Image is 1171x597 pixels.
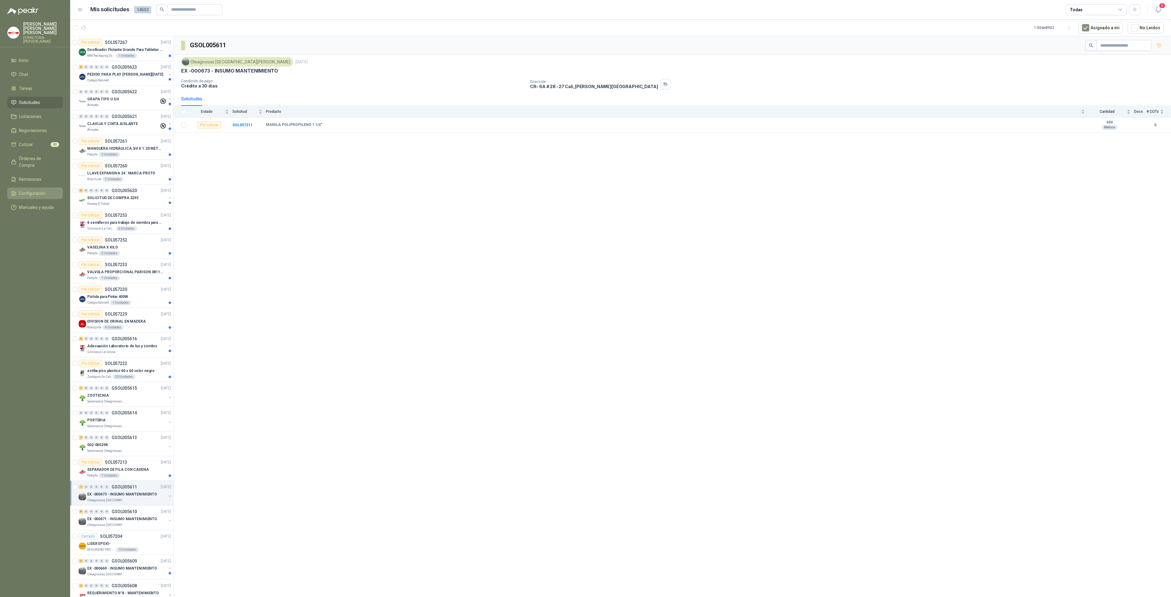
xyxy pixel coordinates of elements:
[70,259,174,283] a: Por cotizarSOL057233[DATE] Company LogoVALVULA PROPORCIONAL PARISON 0811404612 / 4WRPEH6C4 REXROT...
[190,109,224,114] span: Estado
[99,152,120,157] div: 3 Unidades
[79,197,86,204] img: Company Logo
[161,213,171,218] p: [DATE]
[87,226,115,231] p: Gimnasio La Colina
[1147,122,1164,128] b: 0
[19,85,32,92] span: Tareas
[89,188,94,193] div: 0
[87,442,108,448] p: 002-005298
[84,114,88,119] div: 0
[7,173,63,185] a: Remisiones
[105,435,109,440] div: 0
[79,518,86,525] img: Company Logo
[1070,6,1083,13] div: Todas
[79,485,83,489] div: 1
[84,584,88,588] div: 0
[99,65,104,69] div: 0
[105,485,109,489] div: 0
[70,456,174,481] a: Por cotizarSOL057213[DATE] Company LogoSEPARADOR DE FILA CON CADENAPatojito1 Unidades
[99,90,104,94] div: 0
[7,111,63,122] a: Licitaciones
[79,557,172,577] a: 3 0 0 0 0 0 GSOL005609[DATE] Company LogoEX -000669 - INSUMO MANTENIMIENTOOleaginosas [GEOGRAPHIC...
[105,114,109,119] div: 0
[79,295,86,303] img: Company Logo
[161,114,171,120] p: [DATE]
[161,237,171,243] p: [DATE]
[94,509,99,514] div: 0
[112,114,137,119] p: GSOL005621
[161,287,171,292] p: [DATE]
[79,584,83,588] div: 2
[79,419,86,426] img: Company Logo
[89,559,94,563] div: 0
[99,337,104,341] div: 0
[79,212,102,219] div: Por cotizar
[23,36,63,43] p: FERRETERIA [PERSON_NAME]
[79,188,83,193] div: 3
[94,485,99,489] div: 0
[161,361,171,366] p: [DATE]
[99,485,104,489] div: 0
[79,335,172,355] a: 5 0 0 0 0 0 GSOL005616[DATE] Company LogoAdecuación Laboratorio de luz y sombraGimnasio La Colina
[79,337,83,341] div: 5
[99,584,104,588] div: 0
[161,163,171,169] p: [DATE]
[94,90,99,94] div: 0
[99,435,104,440] div: 0
[84,65,88,69] div: 0
[70,530,174,555] a: CerradoSOL057204[DATE] Company LogoLIDER EPOXI-SEGURIDAD PROVISER LTDA10 Unidades
[79,409,172,429] a: 0 0 0 0 0 0 GSOL005614[DATE] Company LogoPORTERIASalamanca Oleaginosas SAS
[161,336,171,342] p: [DATE]
[89,90,94,94] div: 0
[160,7,164,12] span: search
[161,558,171,564] p: [DATE]
[266,109,1080,114] span: Producto
[79,394,86,402] img: Company Logo
[1034,23,1074,33] div: 1 - 50 de 8902
[87,177,101,182] p: Biocirculo
[105,509,109,514] div: 0
[87,523,126,527] p: Oleaginosas [GEOGRAPHIC_DATA][PERSON_NAME]
[232,123,252,127] a: SOL057211
[87,374,111,379] p: Zoologico De Cali
[112,411,137,415] p: GSOL005614
[112,435,137,440] p: GSOL005613
[87,170,155,176] p: LLAVE EXPANSIVA 24¨ MARCA PROTO
[87,547,115,552] p: SEGURIDAD PROVISER LTDA
[190,106,232,118] th: Estado
[79,172,86,179] img: Company Logo
[87,399,126,404] p: Salamanca Oleaginosas SAS
[161,435,171,441] p: [DATE]
[79,73,86,80] img: Company Logo
[161,138,171,144] p: [DATE]
[79,444,86,451] img: Company Logo
[79,411,83,415] div: 0
[79,360,102,367] div: Por cotizar
[84,337,88,341] div: 0
[99,509,104,514] div: 0
[182,59,189,65] img: Company Logo
[112,337,137,341] p: GSOL005616
[19,71,28,78] span: Chat
[7,7,38,15] img: Logo peakr
[87,53,115,58] p: MM Packaging [GEOGRAPHIC_DATA]
[87,325,101,330] p: Blanquita
[94,584,99,588] div: 0
[79,246,86,253] img: Company Logo
[295,59,308,65] p: [DATE]
[94,114,99,119] div: 0
[105,188,109,193] div: 0
[79,542,86,550] img: Company Logo
[79,509,83,514] div: 6
[87,96,119,102] p: GRAPA TIPO U 3/4
[79,483,172,503] a: 1 0 0 0 0 0 GSOL005611[DATE] Company LogoEX -000673 - INSUMO MANTENIMIENTOOleaginosas [GEOGRAPHIC...
[79,187,172,206] a: 3 0 0 0 0 0 GSOL005620[DATE] Company LogoSOLICITUD DE COMPRA 2293Panela El Trébol
[89,435,94,440] div: 0
[161,534,171,539] p: [DATE]
[84,411,88,415] div: 0
[181,95,202,102] div: Solicitudes
[19,141,33,148] span: Cotizar
[19,127,47,134] span: Negociaciones
[90,5,129,14] h1: Mis solicitudes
